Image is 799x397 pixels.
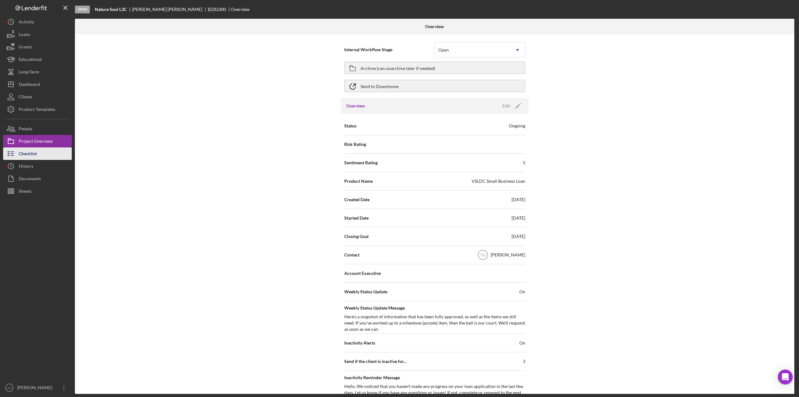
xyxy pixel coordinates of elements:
[3,147,72,160] button: Checklist
[523,358,525,365] div: 3
[523,160,525,166] div: 5
[344,314,525,332] div: Here's a snapshot of information that has been fully approved, as well as the items we still need...
[509,123,525,129] div: Ongoing
[16,381,56,395] div: [PERSON_NAME]
[344,62,525,74] button: Archive (can unarchive later if needed)
[344,196,370,203] span: Created Date
[3,135,72,147] button: Project Overview
[3,16,72,28] button: Activity
[344,178,373,184] span: Product Name
[519,340,525,346] span: On
[19,160,33,174] div: History
[19,16,34,30] div: Activity
[344,141,366,147] span: Risk Rating
[7,386,11,390] text: AD
[344,80,525,92] button: Send to Downhome
[344,340,375,346] span: Inactivity Alerts
[3,78,72,91] button: Dashboard
[346,103,365,109] h3: Overview
[3,122,72,135] button: People
[778,370,793,385] div: Open Intercom Messenger
[344,160,378,166] span: Sentiment Rating
[3,185,72,197] button: Sheets
[344,47,435,53] span: Internal Workflow Stage
[19,66,39,80] div: Long-Term
[19,28,30,42] div: Loans
[231,7,250,12] div: Overview
[208,7,226,12] div: $220,000
[19,91,32,105] div: Clients
[19,147,37,161] div: Checklist
[344,123,356,129] span: Status
[3,160,72,172] button: History
[472,178,525,184] div: VSLDC Small Business Loan
[491,252,525,258] div: [PERSON_NAME]
[19,53,42,67] div: Educational
[344,215,369,221] span: Started Date
[19,103,55,117] div: Product Templates
[499,101,523,111] button: Edit
[344,270,381,276] span: Account Executive
[344,252,360,258] span: Contact
[3,172,72,185] button: Documents
[95,7,127,12] b: Nature Soul L3C
[19,172,41,186] div: Documents
[512,233,525,240] div: [DATE]
[344,358,406,365] span: Send if the client is inactive for...
[512,196,525,203] div: [DATE]
[344,289,387,295] span: Weekly Status Update
[344,305,525,311] span: Weekly Status Update Message
[3,381,72,394] button: AD[PERSON_NAME]
[19,135,53,149] div: Project Overview
[425,24,444,29] b: Overview
[19,78,40,92] div: Dashboard
[3,66,72,78] button: Long-Term
[360,62,435,73] div: Archive (can unarchive later if needed)
[344,375,525,381] span: Inactivity Reminder Message
[3,53,72,66] button: Educational
[360,80,399,92] div: Send to Downhome
[3,91,72,103] button: Clients
[344,233,369,240] span: Closing Goal
[19,122,32,136] div: People
[438,47,449,52] div: Open
[19,185,32,199] div: Sheets
[502,101,510,111] div: Edit
[512,215,525,221] div: [DATE]
[132,7,208,12] div: [PERSON_NAME] [PERSON_NAME]
[3,28,72,41] button: Loans
[3,103,72,116] button: Product Templates
[480,253,485,257] text: TG
[3,41,72,53] button: Grants
[75,6,90,13] div: Open
[19,41,32,55] div: Grants
[519,289,525,295] span: On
